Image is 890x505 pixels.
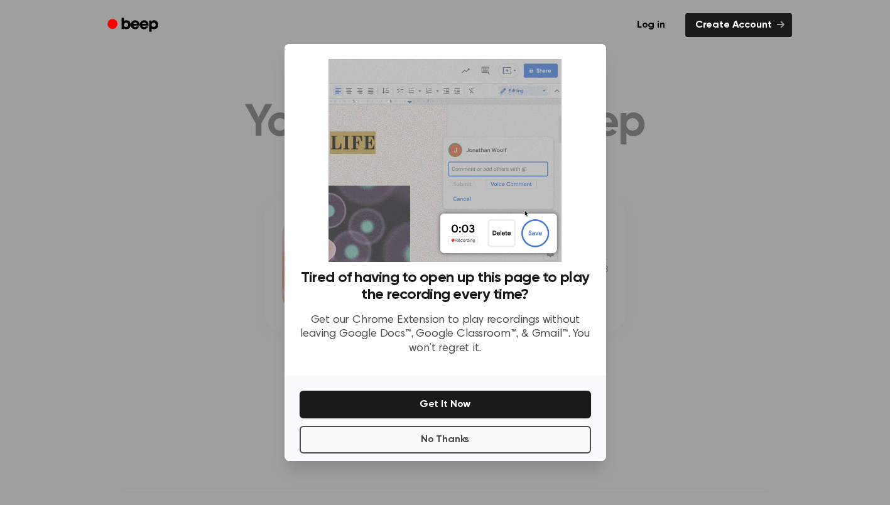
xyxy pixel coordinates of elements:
[300,391,591,418] button: Get It Now
[300,426,591,453] button: No Thanks
[328,59,562,262] img: Beep extension in action
[300,313,591,356] p: Get our Chrome Extension to play recordings without leaving Google Docs™, Google Classroom™, & Gm...
[624,11,678,40] a: Log in
[300,269,591,303] h3: Tired of having to open up this page to play the recording every time?
[685,13,792,37] a: Create Account
[99,13,170,38] a: Beep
